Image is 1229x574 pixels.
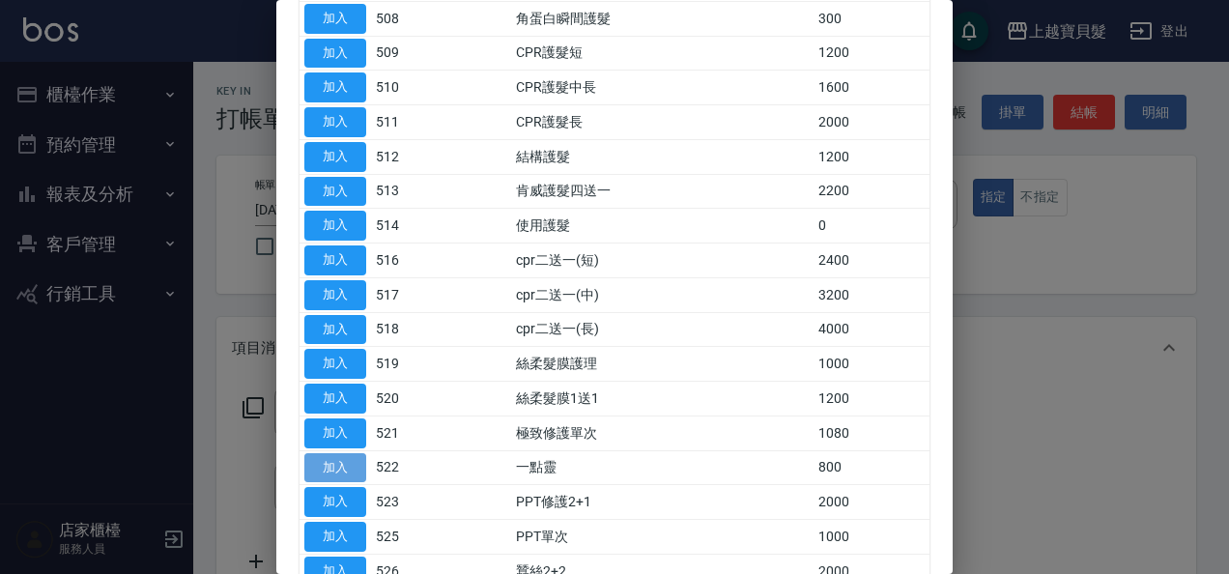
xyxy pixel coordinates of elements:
td: 2200 [814,174,929,209]
td: 509 [371,36,444,71]
td: 1600 [814,71,929,105]
button: 加入 [304,315,366,345]
button: 加入 [304,177,366,207]
td: 521 [371,416,444,450]
button: 加入 [304,245,366,275]
td: 1200 [814,36,929,71]
td: 2000 [814,105,929,140]
td: PPT修護2+1 [511,485,814,520]
td: cpr二送一(中) [511,277,814,312]
td: 1200 [814,139,929,174]
td: 511 [371,105,444,140]
td: 522 [371,450,444,485]
button: 加入 [304,349,366,379]
td: 512 [371,139,444,174]
td: 一點靈 [511,450,814,485]
td: 519 [371,347,444,382]
td: PPT單次 [511,520,814,555]
td: CPR護髮中長 [511,71,814,105]
td: 1000 [814,520,929,555]
button: 加入 [304,4,366,34]
td: 4000 [814,312,929,347]
button: 加入 [304,211,366,241]
td: 520 [371,382,444,416]
button: 加入 [304,107,366,137]
td: 絲柔髮膜1送1 [511,382,814,416]
td: 肯威護髮四送一 [511,174,814,209]
td: 極致修護單次 [511,416,814,450]
td: cpr二送一(長) [511,312,814,347]
td: 300 [814,1,929,36]
td: 513 [371,174,444,209]
button: 加入 [304,384,366,414]
button: 加入 [304,280,366,310]
td: 絲柔髮膜護理 [511,347,814,382]
button: 加入 [304,522,366,552]
td: CPR護髮長 [511,105,814,140]
td: 2000 [814,485,929,520]
td: CPR護髮短 [511,36,814,71]
td: 517 [371,277,444,312]
td: 523 [371,485,444,520]
td: 2400 [814,244,929,278]
td: 518 [371,312,444,347]
button: 加入 [304,418,366,448]
td: 516 [371,244,444,278]
td: 角蛋白瞬間護髮 [511,1,814,36]
td: 結構護髮 [511,139,814,174]
button: 加入 [304,487,366,517]
td: 1000 [814,347,929,382]
td: cpr二送一(短) [511,244,814,278]
td: 510 [371,71,444,105]
td: 1080 [814,416,929,450]
button: 加入 [304,453,366,483]
td: 3200 [814,277,929,312]
td: 514 [371,209,444,244]
td: 525 [371,520,444,555]
td: 0 [814,209,929,244]
td: 使用護髮 [511,209,814,244]
td: 508 [371,1,444,36]
button: 加入 [304,72,366,102]
td: 1200 [814,382,929,416]
td: 800 [814,450,929,485]
button: 加入 [304,142,366,172]
button: 加入 [304,39,366,69]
